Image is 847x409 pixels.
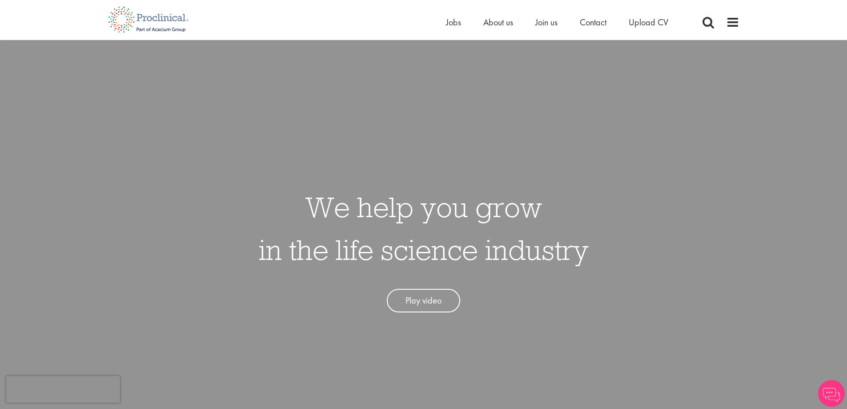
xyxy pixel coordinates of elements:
a: Play video [387,289,460,312]
h1: We help you grow in the life science industry [259,186,589,271]
a: Jobs [446,16,461,28]
img: Chatbot [818,380,845,407]
a: Join us [535,16,558,28]
a: Contact [580,16,606,28]
a: Upload CV [629,16,668,28]
a: About us [483,16,513,28]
